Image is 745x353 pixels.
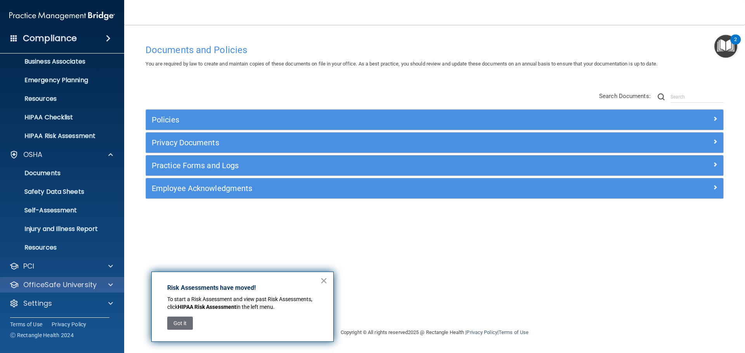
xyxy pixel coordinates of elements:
[178,304,236,310] strong: HIPAA Risk Assessment
[52,320,87,328] a: Privacy Policy
[320,274,327,287] button: Close
[167,317,193,330] button: Got it
[658,93,665,100] img: ic-search.3b580494.png
[670,91,724,103] input: Search
[5,58,111,65] p: Business Associates
[152,184,573,193] h5: Employee Acknowledgments
[146,45,724,55] h4: Documents and Policies
[236,304,275,310] span: in the left menu.
[23,280,97,289] p: OfficeSafe University
[152,115,573,124] h5: Policies
[5,132,111,140] p: HIPAA Risk Assessment
[466,329,497,335] a: Privacy Policy
[23,299,52,308] p: Settings
[5,169,111,177] p: Documents
[5,244,111,251] p: Resources
[5,114,111,121] p: HIPAA Checklist
[611,298,736,329] iframe: Drift Widget Chat Controller
[10,331,74,339] span: Ⓒ Rectangle Health 2024
[734,40,737,50] div: 2
[5,225,111,233] p: Injury and Illness Report
[23,150,43,159] p: OSHA
[5,207,111,214] p: Self-Assessment
[152,161,573,170] h5: Practice Forms and Logs
[152,138,573,147] h5: Privacy Documents
[23,262,34,271] p: PCI
[5,95,111,103] p: Resources
[167,284,256,291] strong: Risk Assessments have moved!
[293,320,576,345] div: Copyright © All rights reserved 2025 @ Rectangle Health | |
[23,33,77,44] h4: Compliance
[5,188,111,196] p: Safety Data Sheets
[167,296,314,310] span: To start a Risk Assessment and view past Risk Assessments, click
[146,61,657,67] span: You are required by law to create and maintain copies of these documents on file in your office. ...
[499,329,528,335] a: Terms of Use
[10,320,42,328] a: Terms of Use
[714,35,737,58] button: Open Resource Center, 2 new notifications
[5,76,111,84] p: Emergency Planning
[599,93,651,100] span: Search Documents:
[9,8,115,24] img: PMB logo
